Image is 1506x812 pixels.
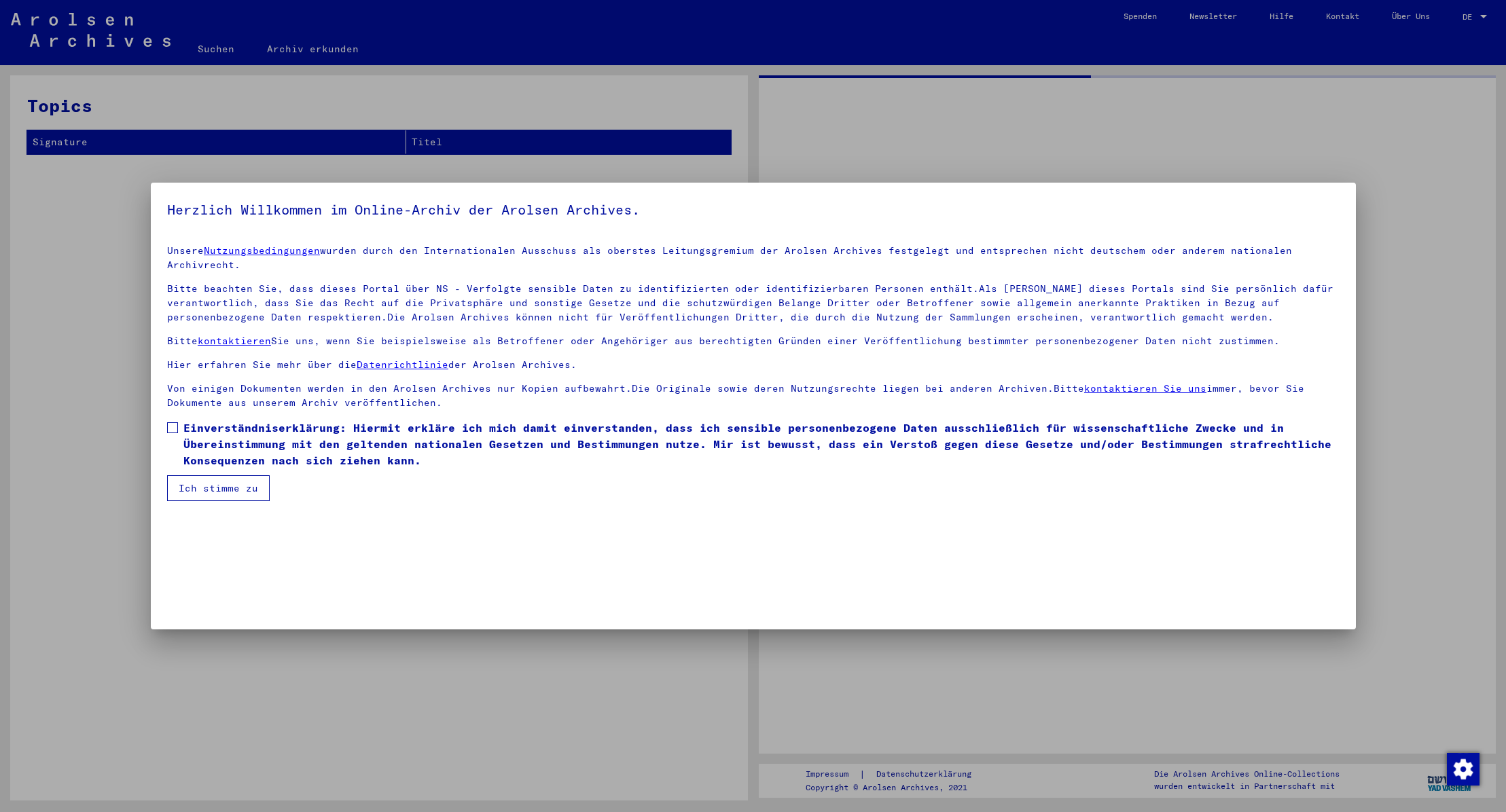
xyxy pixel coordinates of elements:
[167,358,1340,372] p: Hier erfahren Sie mehr über die der Arolsen Archives.
[167,334,1340,348] p: Bitte Sie uns, wenn Sie beispielsweise als Betroffener oder Angehöriger aus berechtigten Gründen ...
[167,244,1340,272] p: Unsere wurden durch den Internationalen Ausschuss als oberstes Leitungsgremium der Arolsen Archiv...
[1084,382,1206,394] a: kontaktieren Sie uns
[198,335,271,347] a: kontaktieren
[167,282,1340,325] p: Bitte beachten Sie, dass dieses Portal über NS - Verfolgte sensible Daten zu identifizierten oder...
[183,420,1340,468] span: Einverständniserklärung: Hiermit erkläre ich mich damit einverstanden, dass ich sensible personen...
[167,382,1340,410] p: Von einigen Dokumenten werden in den Arolsen Archives nur Kopien aufbewahrt.Die Originale sowie d...
[167,199,1340,221] h5: Herzlich Willkommen im Online-Archiv der Arolsen Archives.
[167,475,270,501] button: Ich stimme zu
[204,244,320,257] a: Nutzungsbedingungen
[1447,753,1480,786] img: Zustimmung ändern
[357,358,448,371] a: Datenrichtlinie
